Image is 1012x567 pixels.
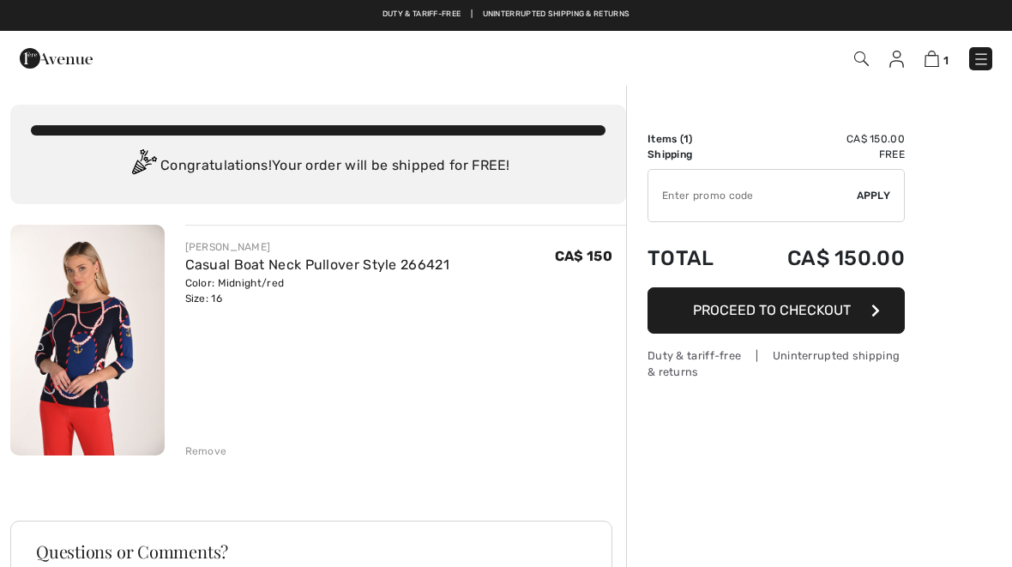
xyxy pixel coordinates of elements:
[925,48,949,69] a: 1
[185,275,449,306] div: Color: Midnight/red Size: 16
[973,51,990,68] img: Menu
[648,229,740,287] td: Total
[20,41,93,75] img: 1ère Avenue
[36,543,587,560] h3: Questions or Comments?
[648,347,905,380] div: Duty & tariff-free | Uninterrupted shipping & returns
[648,147,740,162] td: Shipping
[20,49,93,65] a: 1ère Avenue
[943,54,949,67] span: 1
[889,51,904,68] img: My Info
[740,131,905,147] td: CA$ 150.00
[185,443,227,459] div: Remove
[740,147,905,162] td: Free
[740,229,905,287] td: CA$ 150.00
[648,131,740,147] td: Items ( )
[31,149,605,184] div: Congratulations! Your order will be shipped for FREE!
[555,248,612,264] span: CA$ 150
[925,51,939,67] img: Shopping Bag
[126,149,160,184] img: Congratulation2.svg
[648,170,857,221] input: Promo code
[684,133,689,145] span: 1
[854,51,869,66] img: Search
[185,256,449,273] a: Casual Boat Neck Pullover Style 266421
[10,225,165,455] img: Casual Boat Neck Pullover Style 266421
[648,287,905,334] button: Proceed to Checkout
[693,302,851,318] span: Proceed to Checkout
[857,188,891,203] span: Apply
[185,239,449,255] div: [PERSON_NAME]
